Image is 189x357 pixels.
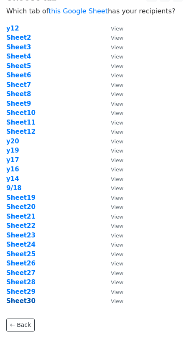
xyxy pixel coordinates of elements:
a: View [102,147,123,154]
a: View [102,128,123,135]
a: View [102,175,123,183]
a: Sheet27 [6,269,36,277]
a: y14 [6,175,19,183]
a: y20 [6,138,19,145]
a: View [102,156,123,164]
small: View [111,44,123,51]
small: View [111,166,123,173]
small: View [111,223,123,229]
strong: Sheet6 [6,71,31,79]
small: View [111,54,123,60]
a: y12 [6,25,19,32]
a: View [102,62,123,70]
small: View [111,25,123,32]
a: View [102,138,123,145]
a: View [102,25,123,32]
strong: Sheet4 [6,53,31,60]
a: View [102,100,123,107]
small: View [111,279,123,286]
small: View [111,176,123,182]
small: View [111,260,123,267]
small: View [111,129,123,135]
small: View [111,289,123,295]
a: View [102,43,123,51]
strong: Sheet30 [6,297,36,305]
a: View [102,34,123,41]
a: y16 [6,166,19,173]
a: Sheet21 [6,213,36,220]
a: View [102,250,123,258]
a: y17 [6,156,19,164]
a: Sheet19 [6,194,36,201]
a: View [102,222,123,229]
small: View [111,120,123,126]
small: View [111,157,123,163]
strong: Sheet12 [6,128,36,135]
a: View [102,119,123,126]
a: Sheet20 [6,203,36,211]
small: View [111,298,123,304]
small: View [111,35,123,41]
strong: Sheet25 [6,250,36,258]
a: Sheet7 [6,81,31,89]
small: View [111,63,123,69]
a: View [102,241,123,248]
p: Which tab of has your recipients? [6,7,183,15]
small: View [111,138,123,145]
a: View [102,184,123,192]
small: View [111,148,123,154]
a: Sheet9 [6,100,31,107]
a: Sheet2 [6,34,31,41]
a: View [102,297,123,305]
a: Sheet11 [6,119,36,126]
strong: Sheet26 [6,260,36,267]
small: View [111,195,123,201]
a: Sheet10 [6,109,36,117]
a: 9/18 [6,184,22,192]
a: Sheet23 [6,232,36,239]
a: View [102,109,123,117]
iframe: Chat Widget [147,317,189,357]
a: View [102,232,123,239]
a: View [102,203,123,211]
small: View [111,270,123,276]
strong: Sheet24 [6,241,36,248]
small: View [111,185,123,191]
a: View [102,269,123,277]
a: View [102,166,123,173]
a: View [102,213,123,220]
a: Sheet8 [6,90,31,98]
a: View [102,71,123,79]
strong: Sheet28 [6,278,36,286]
small: View [111,101,123,107]
a: y19 [6,147,19,154]
a: View [102,260,123,267]
a: Sheet29 [6,288,36,296]
a: Sheet5 [6,62,31,70]
a: Sheet3 [6,43,31,51]
a: this Google Sheet [49,7,108,15]
a: Sheet22 [6,222,36,229]
a: View [102,53,123,60]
